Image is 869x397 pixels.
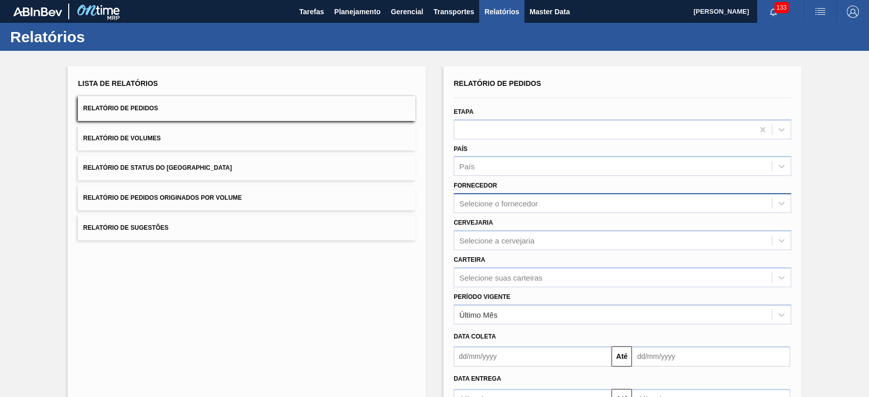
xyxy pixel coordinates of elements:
div: Selecione o fornecedor [459,199,538,208]
button: Relatório de Pedidos [78,96,415,121]
span: Tarefas [299,6,324,18]
span: Transportes [433,6,474,18]
button: Notificações [757,5,790,19]
span: Relatórios [484,6,519,18]
button: Até [611,346,632,367]
label: País [454,145,467,152]
button: Relatório de Sugestões [78,216,415,240]
img: TNhmsLtSVTkK8tSr43FrP2fwEKptu5GPRR3wAAAABJRU5ErkJggg== [13,7,62,16]
span: Master Data [529,6,570,18]
button: Relatório de Status do [GEOGRAPHIC_DATA] [78,156,415,180]
img: Logout [847,6,859,18]
span: Relatório de Sugestões [83,224,169,231]
span: Gerencial [391,6,424,18]
span: Relatório de Status do [GEOGRAPHIC_DATA] [83,164,232,171]
span: Relatório de Volumes [83,135,160,142]
input: dd/mm/yyyy [632,346,790,367]
span: Lista de Relatórios [78,79,158,87]
label: Período Vigente [454,293,510,300]
span: 133 [774,2,789,13]
img: userActions [814,6,826,18]
h1: Relatórios [10,31,191,43]
input: dd/mm/yyyy [454,346,611,367]
label: Cervejaria [454,219,493,226]
span: Data entrega [454,375,501,382]
label: Etapa [454,108,473,115]
label: Fornecedor [454,182,497,189]
span: Data coleta [454,333,496,340]
span: Relatório de Pedidos [454,79,541,87]
span: Relatório de Pedidos [83,105,158,112]
div: País [459,162,474,171]
div: Selecione suas carteiras [459,273,542,282]
label: Carteira [454,256,485,263]
span: Planejamento [334,6,380,18]
button: Relatório de Pedidos Originados por Volume [78,186,415,210]
div: Selecione a cervejaria [459,236,535,245]
button: Relatório de Volumes [78,126,415,151]
div: Último Mês [459,310,497,319]
span: Relatório de Pedidos Originados por Volume [83,194,242,201]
